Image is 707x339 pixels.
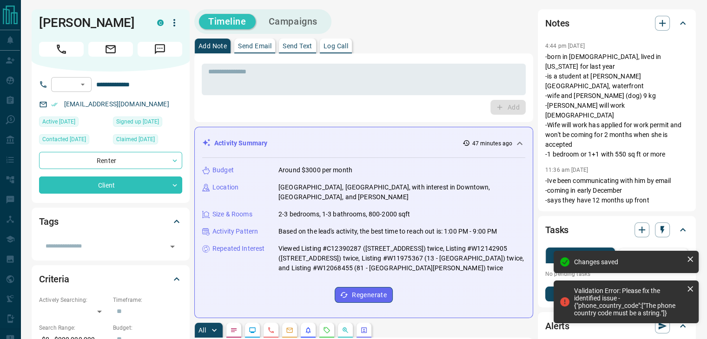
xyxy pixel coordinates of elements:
[198,327,206,333] p: All
[166,240,179,253] button: Open
[545,287,688,301] button: New Task
[39,296,108,304] p: Actively Searching:
[39,15,143,30] h1: [PERSON_NAME]
[113,296,182,304] p: Timeframe:
[113,134,182,147] div: Thu Nov 23 2023
[39,324,108,332] p: Search Range:
[199,14,256,29] button: Timeline
[545,176,688,205] p: -Ive been communicating with him by email -coming in early December -says they have 12 months up ...
[238,43,271,49] p: Send Email
[39,210,182,233] div: Tags
[545,267,688,281] p: No pending tasks
[39,272,69,287] h2: Criteria
[545,219,688,241] div: Tasks
[286,326,293,334] svg: Emails
[42,135,86,144] span: Contacted [DATE]
[212,244,264,254] p: Repeated Interest
[545,319,569,333] h2: Alerts
[278,227,497,236] p: Based on the lead's activity, the best time to reach out is: 1:00 PM - 9:00 PM
[545,315,688,337] div: Alerts
[212,183,238,192] p: Location
[113,117,182,130] div: Sun Dec 04 2022
[51,101,58,108] svg: Email Verified
[212,209,252,219] p: Size & Rooms
[545,52,688,159] p: -born in [DEMOGRAPHIC_DATA], lived in [US_STATE] for last year -is a student at [PERSON_NAME][GEO...
[214,138,267,148] p: Activity Summary
[88,42,133,57] span: Email
[39,117,108,130] div: Fri Sep 12 2025
[545,43,585,49] p: 4:44 pm [DATE]
[116,135,155,144] span: Claimed [DATE]
[39,176,182,194] div: Client
[574,258,683,266] div: Changes saved
[304,326,312,334] svg: Listing Alerts
[202,135,525,152] div: Activity Summary47 minutes ago
[39,134,108,147] div: Sun Dec 31 2023
[39,152,182,169] div: Renter
[545,16,569,31] h2: Notes
[472,139,512,148] p: 47 minutes ago
[278,209,410,219] p: 2-3 bedrooms, 1-3 bathrooms, 800-2000 sqft
[574,287,683,317] div: Validation Error: Please fix the identified issue - {"phone_country_code":["The phone country cod...
[198,43,227,49] p: Add Note
[77,79,88,90] button: Open
[324,43,348,49] p: Log Call
[545,167,588,173] p: 11:36 am [DATE]
[278,183,525,202] p: [GEOGRAPHIC_DATA], [GEOGRAPHIC_DATA], with interest in Downtown, [GEOGRAPHIC_DATA], and [PERSON_N...
[278,165,352,175] p: Around $3000 per month
[335,287,393,303] button: Regenerate
[323,326,330,334] svg: Requests
[64,100,169,108] a: [EMAIL_ADDRESS][DOMAIN_NAME]
[116,117,159,126] span: Signed up [DATE]
[138,42,182,57] span: Message
[545,12,688,34] div: Notes
[157,20,164,26] div: condos.ca
[259,14,327,29] button: Campaigns
[39,268,182,290] div: Criteria
[113,324,182,332] p: Budget:
[342,326,349,334] svg: Opportunities
[267,326,275,334] svg: Calls
[212,227,258,236] p: Activity Pattern
[278,244,525,273] p: Viewed Listing #C12390287 ([STREET_ADDRESS]) twice, Listing #W12142905 ([STREET_ADDRESS]) twice, ...
[230,326,238,334] svg: Notes
[249,326,256,334] svg: Lead Browsing Activity
[360,326,368,334] svg: Agent Actions
[545,222,568,237] h2: Tasks
[39,42,84,57] span: Call
[283,43,312,49] p: Send Text
[39,214,58,229] h2: Tags
[212,165,234,175] p: Budget
[42,117,75,126] span: Active [DATE]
